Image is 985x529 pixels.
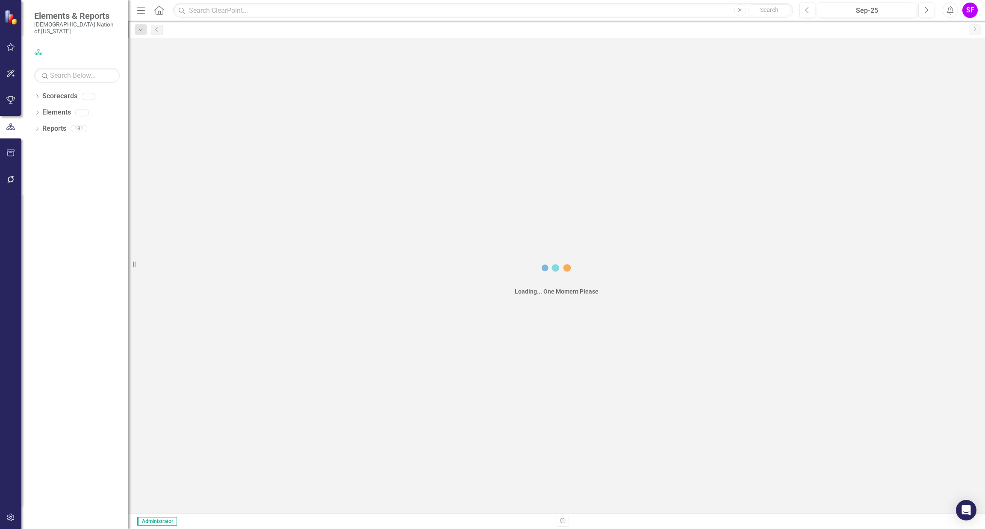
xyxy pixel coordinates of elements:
button: Search [748,4,791,16]
span: Search [760,6,779,13]
span: Administrator [137,517,177,526]
input: Search ClearPoint... [173,3,793,18]
a: Reports [42,124,66,134]
button: Sep-25 [818,3,916,18]
small: [DEMOGRAPHIC_DATA] Nation of [US_STATE] [34,21,120,35]
a: Scorecards [42,91,77,101]
button: SF [962,3,978,18]
div: Open Intercom Messenger [956,500,976,520]
div: Sep-25 [821,6,913,16]
span: Elements & Reports [34,11,120,21]
input: Search Below... [34,68,120,83]
div: Loading... One Moment Please [515,287,599,296]
a: Elements [42,108,71,118]
div: 131 [71,125,87,132]
img: ClearPoint Strategy [4,10,19,25]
